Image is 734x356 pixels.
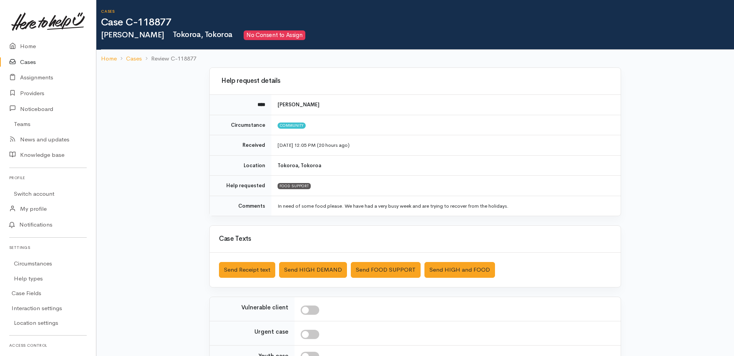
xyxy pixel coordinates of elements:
nav: breadcrumb [96,50,734,68]
b: Tokoroa, Tokoroa [278,162,321,169]
button: Send HIGH DEMAND [279,262,347,278]
h6: Cases [101,9,734,13]
h1: Case C-118877 [101,17,734,28]
h2: [PERSON_NAME] [101,30,734,40]
a: Cases [126,54,142,63]
td: Help requested [210,176,271,196]
span: No Consent to Assign [244,30,305,40]
button: Send Receipt text [219,262,275,278]
h6: Settings [9,242,87,253]
label: Vulnerable client [241,303,288,312]
li: Review C-118877 [142,54,196,63]
td: Circumstance [210,115,271,135]
div: FOOD SUPPORT [278,183,311,189]
h6: Access control [9,340,87,351]
h3: Case Texts [219,235,611,243]
button: Send HIGH and FOOD [424,262,495,278]
b: [PERSON_NAME] [278,101,320,108]
h3: Help request details [219,77,611,85]
button: Send FOOD SUPPORT [351,262,421,278]
td: Location [210,155,271,176]
td: Received [210,135,271,156]
a: Home [101,54,117,63]
label: Urgent case [254,327,288,336]
span: Community [278,123,306,129]
td: [DATE] 12:05 PM (20 hours ago) [271,135,621,156]
td: In need of some food please. We have had a very busy week and are trying to recover from the holi... [271,196,621,216]
span: Tokoroa, Tokoroa [169,30,232,39]
td: Comments [210,196,271,216]
h6: Profile [9,173,87,183]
